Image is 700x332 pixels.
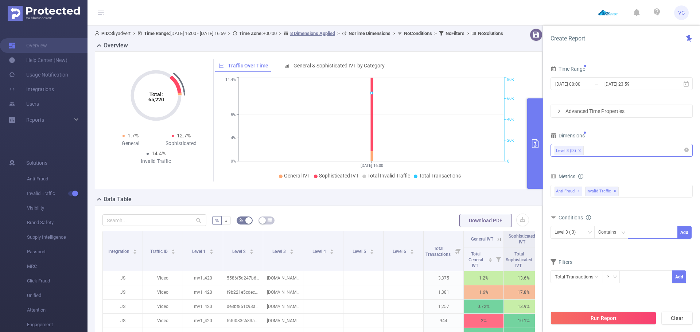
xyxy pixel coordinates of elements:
span: Traffic ID [150,249,169,254]
p: 1,381 [424,285,463,299]
div: General [105,140,156,147]
p: mv1_420 [183,300,223,313]
div: Sort [410,248,414,253]
span: Invalid Traffic [27,186,87,201]
span: General IVT [284,173,310,179]
i: icon: caret-down [289,251,293,253]
span: VG [678,5,685,20]
span: Create Report [551,35,585,42]
button: Clear [661,312,693,325]
span: Unified [27,288,87,303]
div: Sort [289,248,294,253]
span: Metrics [551,173,575,179]
button: Download PDF [459,214,512,227]
span: > [131,31,137,36]
p: JS [103,314,143,328]
span: Level 6 [393,249,407,254]
span: ✕ [577,187,580,196]
span: Dimensions [551,133,585,138]
span: 14.4% [152,151,166,156]
p: 1.6% [464,285,503,299]
u: 8 Dimensions Applied [290,31,335,36]
i: icon: info-circle [586,215,591,220]
span: 1.7% [128,133,139,138]
tspan: 60K [507,96,514,101]
span: 12.7% [177,133,191,138]
p: mv1_420 [183,285,223,299]
div: Sort [488,257,493,261]
b: Time Range: [144,31,170,36]
span: Conditions [559,215,591,220]
div: Sort [171,248,175,253]
span: Total Transactions [419,173,461,179]
span: Total General IVT [468,251,483,268]
span: > [335,31,342,36]
span: Integration [108,249,131,254]
tspan: Total: [149,91,163,97]
span: Level 5 [353,249,367,254]
span: Reports [26,117,44,123]
i: icon: caret-up [209,248,213,250]
p: de3bf851c93afe722d0b7f7342952ef5 [223,300,263,313]
span: MRC [27,259,87,274]
a: Help Center (New) [9,53,67,67]
i: icon: table [268,218,272,222]
tspan: [DATE] 16:00 [361,163,383,168]
span: Attention [27,303,87,317]
p: 3,375 [424,271,463,285]
a: Reports [26,113,44,127]
div: Level 3 (l3) [556,146,576,156]
span: > [464,31,471,36]
span: Click Fraud [27,274,87,288]
p: f9b221e5cdec4130f79b98db39eb4699 [223,285,263,299]
p: 13.6% [504,271,544,285]
i: icon: caret-up [489,257,493,259]
i: icon: caret-down [209,251,213,253]
tspan: 0% [231,159,236,164]
p: 2% [464,314,503,328]
span: Brand Safety [27,215,87,230]
p: JS [103,271,143,285]
p: 17.8% [504,285,544,299]
i: icon: caret-up [330,248,334,250]
tspan: 40K [507,117,514,122]
i: icon: caret-up [410,248,414,250]
span: Level 1 [192,249,207,254]
span: > [277,31,284,36]
p: Video [143,271,183,285]
span: Invalid Traffic [585,187,619,196]
span: Total Sophisticated IVT [506,251,532,268]
span: Total Transactions [425,246,452,257]
i: icon: right [557,109,561,113]
i: icon: caret-down [370,251,374,253]
div: ≥ [607,271,614,283]
h2: Overview [104,41,128,50]
span: Sophisticated IVT [319,173,359,179]
i: icon: caret-down [489,259,493,261]
a: Overview [9,38,47,53]
div: Contains [598,226,621,238]
p: 5586f5d247b6b36c6e014ac806915cd0 [223,271,263,285]
a: Integrations [9,82,54,97]
p: 0.72% [464,300,503,313]
div: icon: rightAdvanced Time Properties [551,105,692,117]
p: mv1_420 [183,314,223,328]
p: mv1_420 [183,271,223,285]
p: [DOMAIN_NAME] [263,285,303,299]
tspan: 0 [507,159,509,164]
p: [DOMAIN_NAME] [263,300,303,313]
i: icon: info-circle [578,174,583,179]
b: No Time Dimensions [349,31,390,36]
span: Level 2 [232,249,247,254]
i: icon: caret-up [370,248,374,250]
div: Sort [209,248,214,253]
div: Invalid Traffic [131,157,181,165]
i: Filter menu [533,247,544,271]
span: Sophisticated IVT [509,234,535,245]
input: Start date [555,79,614,89]
span: Passport [27,245,87,259]
i: icon: caret-down [410,251,414,253]
span: Solutions [26,156,47,170]
div: Sophisticated [156,140,207,147]
span: Anti-Fraud [27,172,87,186]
